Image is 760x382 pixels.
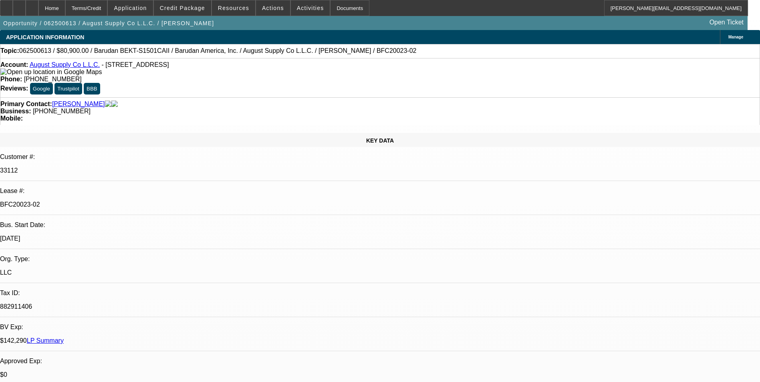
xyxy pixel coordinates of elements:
span: APPLICATION INFORMATION [6,34,84,40]
span: Activities [297,5,324,11]
strong: Mobile: [0,115,23,122]
button: Credit Package [154,0,211,16]
img: Open up location in Google Maps [0,68,102,76]
a: [PERSON_NAME] [52,101,105,108]
span: Application [114,5,147,11]
span: - [STREET_ADDRESS] [102,61,169,68]
button: Google [30,83,53,94]
button: Actions [256,0,290,16]
a: August Supply Co L.L.C. [30,61,100,68]
span: 062500613 / $80,900.00 / Barudan BEKT-S1501CAII / Barudan America, Inc. / August Supply Co L.L.C.... [19,47,417,54]
strong: Business: [0,108,31,115]
button: Application [108,0,153,16]
button: Resources [212,0,255,16]
span: [PHONE_NUMBER] [24,76,82,82]
img: facebook-icon.png [105,101,111,108]
a: View Google Maps [0,68,102,75]
strong: Reviews: [0,85,28,92]
strong: Primary Contact: [0,101,52,108]
img: linkedin-icon.png [111,101,118,108]
strong: Phone: [0,76,22,82]
strong: Topic: [0,47,19,54]
span: Credit Package [160,5,205,11]
button: Trustpilot [54,83,82,94]
span: Resources [218,5,249,11]
strong: Account: [0,61,28,68]
span: Opportunity / 062500613 / August Supply Co L.L.C. / [PERSON_NAME] [3,20,214,26]
button: Activities [291,0,330,16]
span: [PHONE_NUMBER] [33,108,91,115]
span: Actions [262,5,284,11]
a: Open Ticket [706,16,747,29]
span: KEY DATA [366,137,394,144]
a: LP Summary [27,337,64,344]
span: Manage [728,35,743,39]
button: BBB [84,83,100,94]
